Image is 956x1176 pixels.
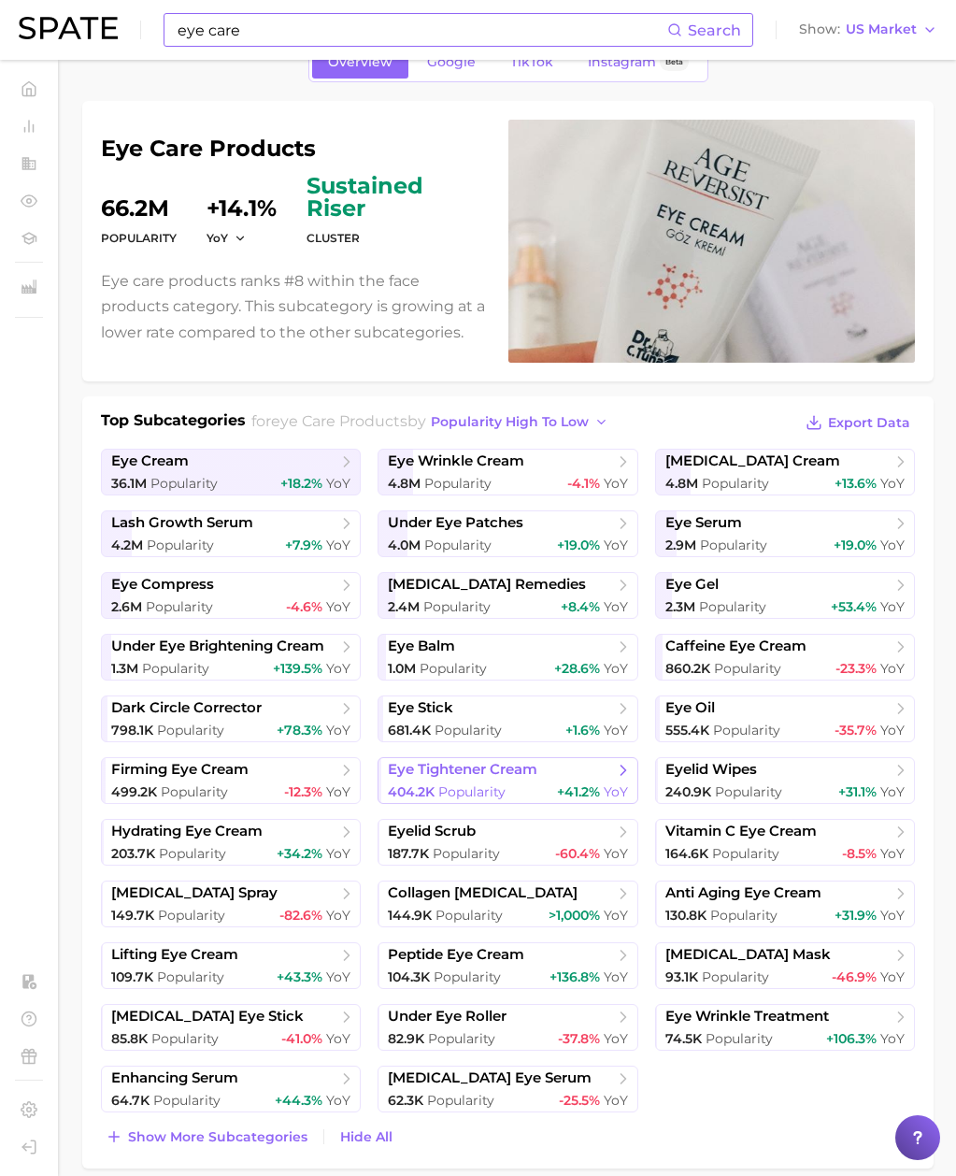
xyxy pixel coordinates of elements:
span: eyelid wipes [665,761,757,779]
span: -8.5% [842,845,877,862]
span: +18.2% [280,475,322,492]
a: Log out. Currently logged in with e-mail yumi.toki@spate.nyc. [15,1133,43,1161]
span: 104.3k [388,968,430,985]
span: Popularity [438,783,506,800]
span: eye oil [665,699,715,717]
span: YoY [207,230,228,246]
span: Popularity [420,660,487,677]
span: Popularity [434,968,501,985]
span: 404.2k [388,783,435,800]
span: under eye roller [388,1008,507,1025]
a: [MEDICAL_DATA] eye serum62.3k Popularity-25.5% YoY [378,1066,637,1112]
a: [MEDICAL_DATA] eye stick85.8k Popularity-41.0% YoY [101,1004,361,1051]
span: YoY [604,1030,628,1047]
span: Popularity [700,537,767,553]
span: +78.3% [277,722,322,739]
span: +28.6% [554,660,600,677]
span: 4.2m [111,537,143,553]
span: YoY [604,907,628,924]
span: eye compress [111,576,214,594]
span: Popularity [427,1092,494,1109]
span: YoY [604,537,628,553]
span: +31.1% [838,783,877,800]
a: eye stick681.4k Popularity+1.6% YoY [378,696,637,742]
span: YoY [326,537,350,553]
a: eyelid wipes240.9k Popularity+31.1% YoY [655,757,915,804]
span: Popularity [699,598,766,615]
span: YoY [326,907,350,924]
a: Google [411,46,492,79]
span: YoY [604,1092,628,1109]
span: YoY [880,660,905,677]
span: under eye patches [388,514,523,532]
span: eye tightener cream [388,761,537,779]
span: YoY [880,968,905,985]
span: Popularity [423,598,491,615]
span: Popularity [157,722,224,739]
a: hydrating eye cream203.7k Popularity+34.2% YoY [101,819,361,866]
span: -35.7% [835,722,877,739]
a: vitamin c eye cream164.6k Popularity-8.5% YoY [655,819,915,866]
span: YoY [326,598,350,615]
span: 130.8k [665,907,706,924]
span: -60.4% [555,845,600,862]
span: 93.1k [665,968,698,985]
span: for by [251,412,614,430]
span: lifting eye cream [111,946,238,964]
span: YoY [604,660,628,677]
span: +34.2% [277,845,322,862]
a: [MEDICAL_DATA] mask93.1k Popularity-46.9% YoY [655,942,915,989]
span: 187.7k [388,845,429,862]
span: +13.6% [835,475,877,492]
a: [MEDICAL_DATA] remedies2.4m Popularity+8.4% YoY [378,572,637,619]
span: 499.2k [111,783,157,800]
a: dark circle corrector798.1k Popularity+78.3% YoY [101,696,361,742]
span: +19.0% [834,537,877,553]
span: vitamin c eye cream [665,823,817,840]
span: Hide All [340,1129,392,1145]
dd: +14.1% [207,175,277,220]
span: enhancing serum [111,1069,238,1087]
span: +19.0% [557,537,600,553]
a: eyelid scrub187.7k Popularity-60.4% YoY [378,819,637,866]
dt: cluster [307,227,486,250]
span: 109.7k [111,968,153,985]
span: TikTok [510,54,553,70]
span: 203.7k [111,845,155,862]
span: Search [688,22,741,39]
a: under eye roller82.9k Popularity-37.8% YoY [378,1004,637,1051]
button: Show more subcategories [101,1124,312,1150]
span: Popularity [161,783,228,800]
a: Overview [312,46,408,79]
span: YoY [326,783,350,800]
input: Search here for a brand, industry, or ingredient [176,14,667,46]
span: [MEDICAL_DATA] remedies [388,576,586,594]
span: YoY [604,845,628,862]
span: +1.6% [565,722,600,739]
span: -4.1% [567,475,600,492]
span: 4.8m [665,475,698,492]
span: collagen [MEDICAL_DATA] [388,884,578,902]
button: popularity high to low [426,409,614,435]
span: YoY [880,475,905,492]
span: lash growth serum [111,514,253,532]
span: popularity high to low [431,414,589,430]
span: -25.5% [559,1092,600,1109]
span: Popularity [153,1092,221,1109]
span: Popularity [712,845,779,862]
span: 1.0m [388,660,416,677]
span: eyelid scrub [388,823,476,840]
span: Popularity [158,907,225,924]
span: US Market [846,24,917,35]
span: Popularity [433,845,500,862]
span: Show more subcategories [128,1129,307,1145]
a: InstagramBeta [572,46,705,79]
span: YoY [326,968,350,985]
span: Popularity [702,475,769,492]
a: eye wrinkle treatment74.5k Popularity+106.3% YoY [655,1004,915,1051]
a: eye serum2.9m Popularity+19.0% YoY [655,510,915,557]
a: [MEDICAL_DATA] cream4.8m Popularity+13.6% YoY [655,449,915,495]
span: Popularity [142,660,209,677]
span: YoY [880,722,905,739]
dd: 66.2m [101,175,177,220]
